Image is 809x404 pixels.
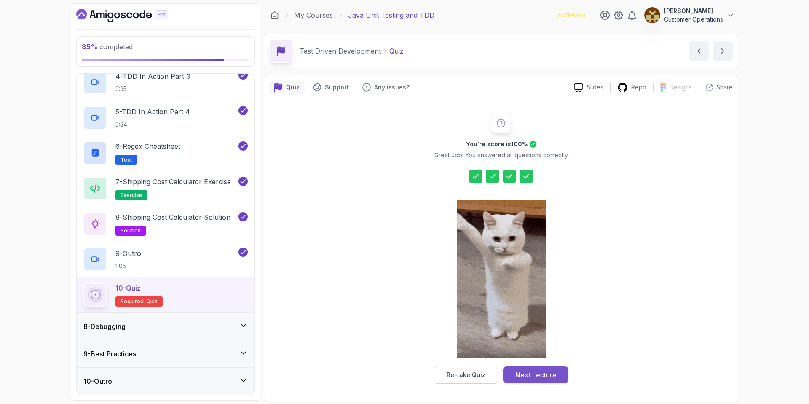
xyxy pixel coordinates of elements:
[670,83,692,92] p: Designs
[348,10,434,20] p: Java Unit Testing and TDD
[374,83,410,92] p: Any issues?
[713,41,733,61] button: next content
[83,106,248,129] button: 5-TDD In Action Part 45:34
[83,177,248,200] button: 7-Shipping Cost Calculator Exerciseexercise
[389,46,404,56] p: Quiz
[121,298,146,305] span: Required-
[644,7,735,24] button: user profile image[PERSON_NAME]Customer Operations
[644,7,660,23] img: user profile image
[83,283,248,307] button: 10-QuizRequired-quiz
[357,81,415,94] button: Feedback button
[689,41,709,61] button: previous content
[286,83,300,92] p: Quiz
[269,81,305,94] button: quiz button
[308,81,354,94] button: Support button
[83,376,112,386] h3: 10 - Outro
[557,11,586,19] p: 2431 Points
[271,11,279,19] a: Dashboard
[83,70,248,94] button: 4-TDD In Action Part 33:35
[115,85,190,93] p: 3:35
[664,15,723,24] p: Customer Operations
[115,262,141,270] p: 1:05
[82,43,133,51] span: completed
[121,192,142,199] span: exercise
[664,7,723,15] p: [PERSON_NAME]
[115,283,141,293] p: 10 - Quiz
[83,248,248,271] button: 9-Outro1:05
[699,83,733,92] button: Share
[115,107,190,117] p: 5 - TDD In Action Part 4
[294,10,333,20] a: My Courses
[503,366,568,383] button: Next Lecture
[83,141,248,165] button: 6-Regex CheatsheetText
[121,156,132,163] span: Text
[631,83,646,92] p: Repo
[716,83,733,92] p: Share
[115,212,230,222] p: 8 - Shipping Cost Calculator Solution
[300,46,381,56] p: Test Driven Development
[146,298,158,305] span: quiz
[83,321,126,331] h3: 8 - Debugging
[83,349,136,359] h3: 9 - Best Practices
[325,83,349,92] p: Support
[76,9,188,22] a: Dashboard
[611,82,653,93] a: Repo
[447,371,485,379] div: Re-take Quiz
[77,313,254,340] button: 8-Debugging
[83,212,248,236] button: 8-Shipping Cost Calculator Solutionsolution
[115,248,141,259] p: 9 - Outro
[77,340,254,367] button: 9-Best Practices
[115,71,190,81] p: 4 - TDD In Action Part 3
[115,120,190,129] p: 5:34
[515,370,557,380] div: Next Lecture
[587,83,603,92] p: Slides
[115,177,231,187] p: 7 - Shipping Cost Calculator Exercise
[115,141,180,151] p: 6 - Regex Cheatsheet
[466,140,528,148] h2: You're score is 100 %
[82,43,98,51] span: 85 %
[77,368,254,395] button: 10-Outro
[567,83,610,92] a: Slides
[121,227,141,234] span: solution
[434,151,568,159] p: Great Job! You answered all questions correctly
[457,200,546,358] img: cool-cat
[434,366,498,384] button: Re-take Quiz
